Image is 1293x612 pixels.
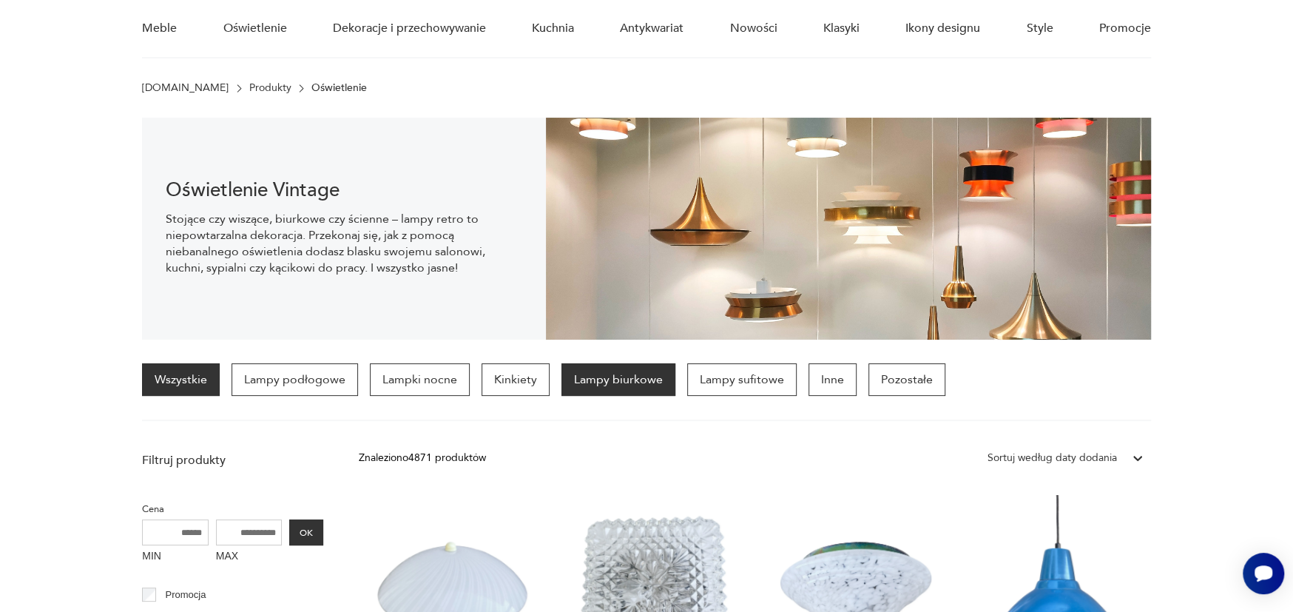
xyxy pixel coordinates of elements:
p: Stojące czy wiszące, biurkowe czy ścienne – lampy retro to niepowtarzalna dekoracja. Przekonaj si... [166,211,521,276]
iframe: Smartsupp widget button [1243,553,1284,594]
h1: Oświetlenie Vintage [166,181,521,199]
a: Lampy podłogowe [232,363,358,396]
p: Promocja [166,587,206,603]
p: Oświetlenie [311,82,367,94]
a: Lampy biurkowe [561,363,675,396]
a: [DOMAIN_NAME] [142,82,229,94]
a: Lampki nocne [370,363,470,396]
a: Lampy sufitowe [687,363,797,396]
img: Oświetlenie [546,118,1151,340]
p: Filtruj produkty [142,452,323,468]
a: Kinkiety [482,363,550,396]
div: Sortuj według daty dodania [988,450,1117,466]
a: Inne [808,363,857,396]
p: Cena [142,501,323,517]
button: OK [289,519,323,545]
label: MIN [142,545,209,569]
a: Wszystkie [142,363,220,396]
label: MAX [216,545,283,569]
div: Znaleziono 4871 produktów [359,450,486,466]
a: Pozostałe [868,363,945,396]
a: Produkty [249,82,291,94]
